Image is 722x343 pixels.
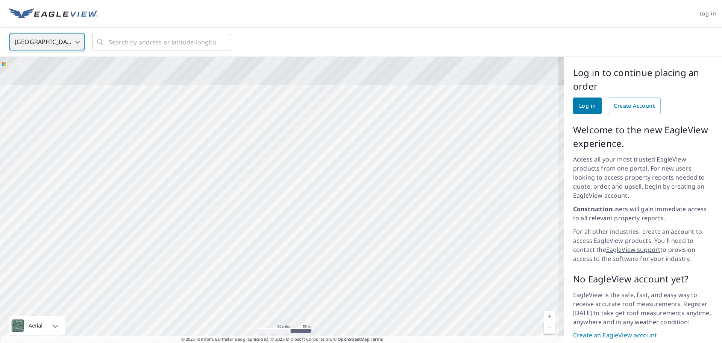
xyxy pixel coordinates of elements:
a: Create an EagleView account [573,331,713,340]
a: Log in [573,98,602,114]
a: Current Level 7, Zoom Out [544,322,555,334]
span: Log in [579,101,596,111]
a: Terms [371,336,383,342]
p: No EagleView account yet? [573,272,713,286]
span: Create Account [614,101,655,111]
a: Create Account [608,98,661,114]
span: Log in [699,9,716,18]
p: Access all your most trusted EagleView products from one portal. For new users looking to access ... [573,155,713,200]
div: Aerial [26,316,45,335]
a: EagleView support [606,245,661,254]
span: © 2025 TomTom, Earthstar Geographics SIO, © 2025 Microsoft Corporation, © [181,336,383,343]
p: Welcome to the new EagleView experience. [573,123,713,150]
p: users will gain immediate access to all relevant property reports. [573,204,713,223]
p: Log in to continue placing an order [573,66,713,93]
div: [GEOGRAPHIC_DATA] [9,32,85,53]
div: Aerial [9,316,65,335]
p: EagleView is the safe, fast, and easy way to receive accurate roof measurements. Register [DATE] ... [573,290,713,326]
img: EV Logo [9,8,98,20]
a: OpenStreetMap [338,336,369,342]
input: Search by address or latitude-longitude [109,32,216,53]
a: Current Level 7, Zoom In [544,311,555,322]
p: For all other industries, create an account to access EagleView products. You'll need to contact ... [573,227,713,263]
strong: Construction [573,205,612,213]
